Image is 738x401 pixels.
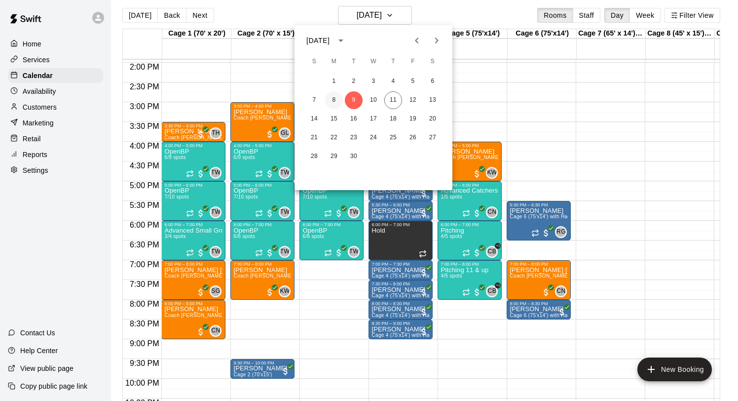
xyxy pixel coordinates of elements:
[407,31,427,50] button: Previous month
[325,73,343,90] button: 1
[305,110,323,128] button: 14
[384,110,402,128] button: 18
[325,91,343,109] button: 8
[305,148,323,165] button: 28
[384,73,402,90] button: 4
[345,110,363,128] button: 16
[305,129,323,147] button: 21
[365,91,382,109] button: 10
[325,148,343,165] button: 29
[365,73,382,90] button: 3
[384,129,402,147] button: 25
[404,110,422,128] button: 19
[424,110,442,128] button: 20
[424,73,442,90] button: 6
[345,73,363,90] button: 2
[325,52,343,72] span: Monday
[424,129,442,147] button: 27
[365,110,382,128] button: 17
[365,129,382,147] button: 24
[404,52,422,72] span: Friday
[404,91,422,109] button: 12
[427,31,446,50] button: Next month
[424,91,442,109] button: 13
[345,52,363,72] span: Tuesday
[384,91,402,109] button: 11
[404,73,422,90] button: 5
[332,32,349,49] button: calendar view is open, switch to year view
[305,52,323,72] span: Sunday
[365,52,382,72] span: Wednesday
[325,110,343,128] button: 15
[306,36,330,46] div: [DATE]
[305,91,323,109] button: 7
[345,129,363,147] button: 23
[424,52,442,72] span: Saturday
[325,129,343,147] button: 22
[404,129,422,147] button: 26
[345,91,363,109] button: 9
[345,148,363,165] button: 30
[384,52,402,72] span: Thursday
